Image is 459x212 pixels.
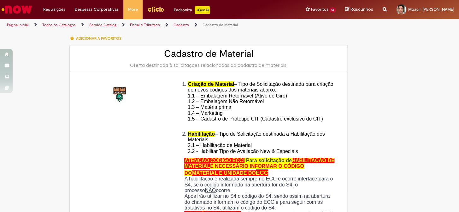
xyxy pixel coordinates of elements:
[256,169,268,176] span: ECC
[110,85,130,105] img: Cadastro de Material
[1,3,33,16] img: ServiceNow
[174,22,189,27] a: Cadastro
[184,158,334,169] span: HABILITAÇÃO DE MATERIAL
[203,22,238,27] a: Cadastro de Material
[75,6,119,13] span: Despesas Corporativas
[188,81,234,87] span: Criação de Material
[42,22,76,27] a: Todos os Catálogos
[184,163,304,175] span: É NECESSÁRIO INFORMAR O CÓDIGO DO
[76,62,341,68] div: Oferta destinada à solicitações relacionadas ao cadastro de materiais.
[5,19,301,31] ul: Trilhas de página
[408,7,454,12] span: Moacir [PERSON_NAME]
[188,131,325,154] span: – Tipo de Solicitação destinada a Habilitação dos Materiais 2.1 – Habilitação de Material 2.2 - H...
[128,6,138,13] span: More
[205,188,216,193] u: NÃO
[130,22,160,27] a: Fiscal e Tributário
[7,22,29,27] a: Página inicial
[329,7,336,13] span: 13
[246,158,292,163] span: Para solicitação de
[184,158,244,163] span: ATENÇÃO CÓDIGO ECC!
[188,81,333,127] span: – Tipo de Solicitação destinada para criação de novos códigos dos materiais abaixo: 1.1 – Embalag...
[345,7,373,13] a: Rascunhos
[192,170,256,176] span: MATERIAL E UNIDADE DO
[76,49,341,59] h2: Cadastro de Material
[184,193,336,211] p: Após irão utilizar no S4 o código do S4, sendo assim na abertura do chamado informam o código do ...
[147,4,164,14] img: click_logo_yellow_360x200.png
[350,6,373,12] span: Rascunhos
[311,6,328,13] span: Favoritos
[76,36,121,41] span: Adicionar a Favoritos
[184,176,336,193] p: A habilitação é realizada sempre no ECC e ocorre interface para o S4, se o código informado na ab...
[69,32,125,45] button: Adicionar a Favoritos
[195,6,210,14] p: +GenAi
[188,131,215,137] span: Habilitação
[43,6,65,13] span: Requisições
[174,6,210,14] div: Padroniza
[89,22,116,27] a: Service Catalog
